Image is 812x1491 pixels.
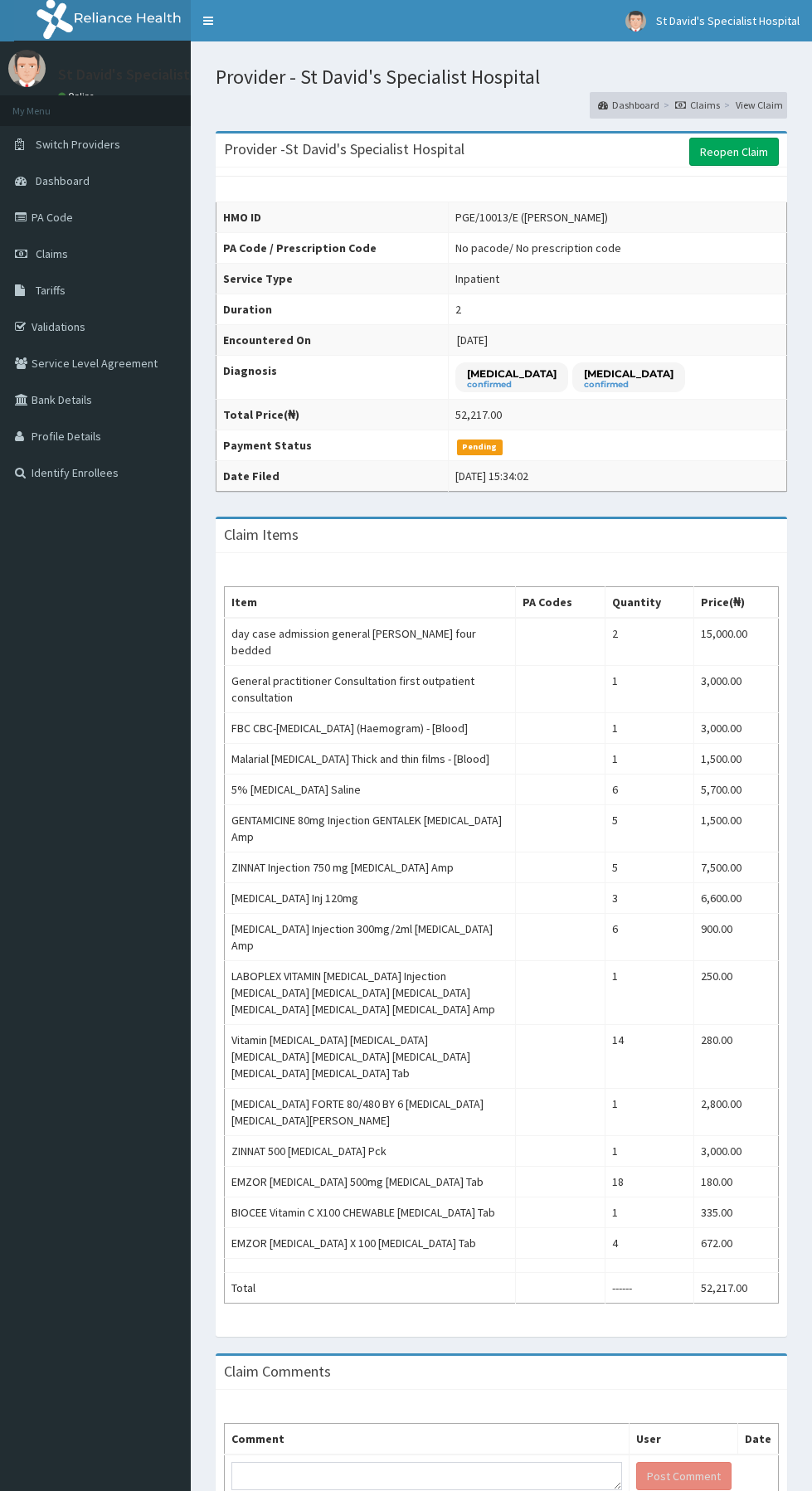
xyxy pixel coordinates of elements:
[455,270,499,287] div: Inpatient
[36,137,120,152] span: Switch Providers
[58,67,248,82] p: St David's Specialist Hospital
[224,1364,331,1379] h3: Claim Comments
[693,1228,778,1259] td: 672.00
[225,1089,516,1136] td: [MEDICAL_DATA] FORTE 80/480 BY 6 [MEDICAL_DATA] [MEDICAL_DATA][PERSON_NAME]
[216,355,449,400] th: Diagnosis
[605,618,693,666] td: 2
[216,232,449,263] th: PA Code / Prescription Code
[605,1197,693,1228] td: 1
[467,381,557,389] small: confirmed
[225,961,516,1025] td: LABOPLEX VITAMIN [MEDICAL_DATA] Injection [MEDICAL_DATA] [MEDICAL_DATA] [MEDICAL_DATA] [MEDICAL_D...
[605,805,693,852] td: 5
[605,1025,693,1089] td: 14
[693,1167,778,1197] td: 180.00
[693,1273,778,1304] td: 52,217.00
[457,440,503,454] span: Pending
[629,1424,738,1455] th: User
[457,333,488,347] span: [DATE]
[693,961,778,1025] td: 250.00
[455,240,621,256] div: No pacode / No prescription code
[225,1136,516,1167] td: ZINNAT 500 [MEDICAL_DATA] Pck
[225,1167,516,1197] td: EMZOR [MEDICAL_DATA] 500mg [MEDICAL_DATA] Tab
[693,744,778,775] td: 1,500.00
[605,914,693,961] td: 6
[515,587,605,619] th: PA Codes
[216,461,449,492] th: Date Filed
[605,587,693,619] th: Quantity
[689,138,779,166] a: Reopen Claim
[693,1025,778,1089] td: 280.00
[693,587,778,619] th: Price(₦)
[598,98,659,112] a: Dashboard
[225,618,516,666] td: day case admission general [PERSON_NAME] four bedded
[455,301,461,318] div: 2
[605,666,693,713] td: 1
[224,527,299,542] h3: Claim Items
[225,744,516,775] td: Malarial [MEDICAL_DATA] Thick and thin films - [Blood]
[216,66,787,88] h1: Provider - St David's Specialist Hospital
[605,961,693,1025] td: 1
[693,805,778,852] td: 1,500.00
[225,1273,516,1304] td: Total
[693,852,778,883] td: 7,500.00
[216,324,449,355] th: Encountered On
[216,400,449,430] th: Total Price(₦)
[693,618,778,666] td: 15,000.00
[605,713,693,744] td: 1
[225,1025,516,1089] td: Vitamin [MEDICAL_DATA] [MEDICAL_DATA] [MEDICAL_DATA] [MEDICAL_DATA] [MEDICAL_DATA] [MEDICAL_DATA]...
[225,1197,516,1228] td: BIOCEE Vitamin C X100 CHEWABLE [MEDICAL_DATA] Tab
[455,209,608,226] div: PGE/10013/E ([PERSON_NAME])
[675,98,720,112] a: Claims
[225,666,516,713] td: General practitioner Consultation first outpatient consultation
[636,1462,732,1490] button: Post Comment
[584,367,673,381] p: [MEDICAL_DATA]
[605,775,693,805] td: 6
[605,1136,693,1167] td: 1
[216,430,449,461] th: Payment Status
[693,1089,778,1136] td: 2,800.00
[693,1136,778,1167] td: 3,000.00
[693,1197,778,1228] td: 335.00
[8,50,46,87] img: User Image
[225,587,516,619] th: Item
[605,883,693,914] td: 3
[455,406,502,423] div: 52,217.00
[225,713,516,744] td: FBC CBC-[MEDICAL_DATA] (Haemogram) - [Blood]
[625,11,646,32] img: User Image
[216,202,449,232] th: HMO ID
[693,666,778,713] td: 3,000.00
[605,1273,693,1304] td: ------
[693,914,778,961] td: 900.00
[693,883,778,914] td: 6,600.00
[605,1167,693,1197] td: 18
[225,883,516,914] td: [MEDICAL_DATA] Inj 120mg
[36,173,90,188] span: Dashboard
[224,142,464,157] h3: Provider - St David's Specialist Hospital
[455,468,528,484] div: [DATE] 15:34:02
[584,381,673,389] small: confirmed
[216,263,449,294] th: Service Type
[225,1228,516,1259] td: EMZOR [MEDICAL_DATA] X 100 [MEDICAL_DATA] Tab
[216,294,449,324] th: Duration
[225,775,516,805] td: 5% [MEDICAL_DATA] Saline
[605,1228,693,1259] td: 4
[36,283,66,298] span: Tariffs
[467,367,557,381] p: [MEDICAL_DATA]
[736,98,783,112] a: View Claim
[225,805,516,852] td: GENTAMICINE 80mg Injection GENTALEK [MEDICAL_DATA] Amp
[693,713,778,744] td: 3,000.00
[36,246,68,261] span: Claims
[58,90,98,102] a: Online
[225,852,516,883] td: ZINNAT Injection 750 mg [MEDICAL_DATA] Amp
[605,744,693,775] td: 1
[605,1089,693,1136] td: 1
[225,1424,630,1455] th: Comment
[738,1424,779,1455] th: Date
[693,775,778,805] td: 5,700.00
[656,13,800,28] span: St David's Specialist Hospital
[225,914,516,961] td: [MEDICAL_DATA] Injection 300mg/2ml [MEDICAL_DATA] Amp
[605,852,693,883] td: 5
